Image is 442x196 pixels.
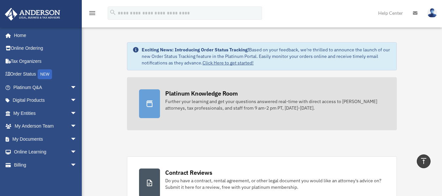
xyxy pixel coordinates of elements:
[203,60,254,66] a: Click Here to get started!
[142,46,391,66] div: Based on your feedback, we're thrilled to announce the launch of our new Order Status Tracking fe...
[70,94,83,107] span: arrow_drop_down
[3,8,62,21] img: Anderson Advisors Platinum Portal
[70,120,83,133] span: arrow_drop_down
[5,146,87,159] a: Online Learningarrow_drop_down
[70,146,83,159] span: arrow_drop_down
[5,55,87,68] a: Tax Organizers
[70,81,83,94] span: arrow_drop_down
[70,107,83,120] span: arrow_drop_down
[5,120,87,133] a: My Anderson Teamarrow_drop_down
[420,157,428,165] i: vertical_align_top
[127,77,397,130] a: Platinum Knowledge Room Further your learning and get your questions answered real-time with dire...
[70,133,83,146] span: arrow_drop_down
[5,68,87,81] a: Order StatusNEW
[427,8,437,18] img: User Pic
[165,177,385,190] div: Do you have a contract, rental agreement, or other legal document you would like an attorney's ad...
[417,154,431,168] a: vertical_align_top
[5,107,87,120] a: My Entitiesarrow_drop_down
[5,158,87,171] a: Billingarrow_drop_down
[88,11,96,17] a: menu
[5,171,87,185] a: Events Calendar
[5,133,87,146] a: My Documentsarrow_drop_down
[88,9,96,17] i: menu
[70,158,83,172] span: arrow_drop_down
[5,29,83,42] a: Home
[5,94,87,107] a: Digital Productsarrow_drop_down
[165,98,385,111] div: Further your learning and get your questions answered real-time with direct access to [PERSON_NAM...
[109,9,116,16] i: search
[165,169,212,177] div: Contract Reviews
[5,81,87,94] a: Platinum Q&Aarrow_drop_down
[165,89,238,98] div: Platinum Knowledge Room
[142,47,249,53] strong: Exciting News: Introducing Order Status Tracking!
[5,42,87,55] a: Online Ordering
[38,69,52,79] div: NEW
